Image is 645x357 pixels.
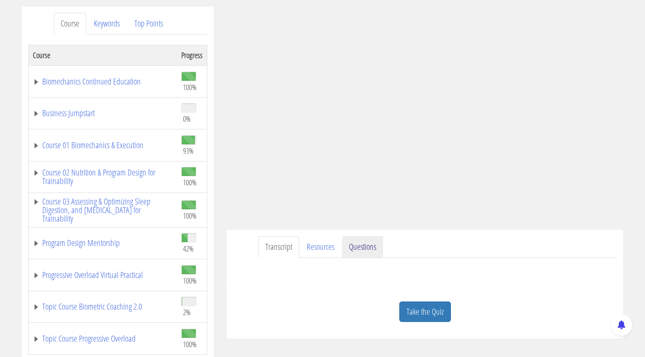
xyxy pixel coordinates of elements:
a: Resources [300,236,341,258]
a: Topic Course Progressive Overload [33,334,173,343]
a: Course 01 Biomechanics & Execution [33,141,173,149]
span: 100% [183,82,197,92]
span: 100% [183,211,197,220]
span: 0% [183,114,191,123]
a: Keywords [87,13,127,35]
th: Progress [177,45,207,65]
a: Take the Quiz [399,301,451,322]
a: Biomechanics Continued Education [33,77,173,86]
a: Topic Course Biometric Coaching 2.0 [33,302,173,311]
span: 2% [183,307,191,317]
a: Progressive Overload Virtual Practical [33,271,173,279]
a: Business Jumpstart [33,109,173,117]
a: Top Points [128,13,170,35]
span: 100% [183,276,197,285]
a: Transcript [259,236,299,258]
span: 100% [183,178,197,187]
a: Questions [342,236,383,258]
span: 100% [183,339,197,349]
a: Course 02 Nutrition & Program Design for Trainability [33,168,173,185]
a: Course [54,13,86,35]
span: 42% [183,244,194,253]
a: Program Design Mentorship [33,239,173,247]
span: 93% [183,146,194,155]
a: Course 03 Assessing & Optimizing Sleep Digestion, and [MEDICAL_DATA] for Trainability [33,197,173,223]
th: Course [29,45,177,65]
